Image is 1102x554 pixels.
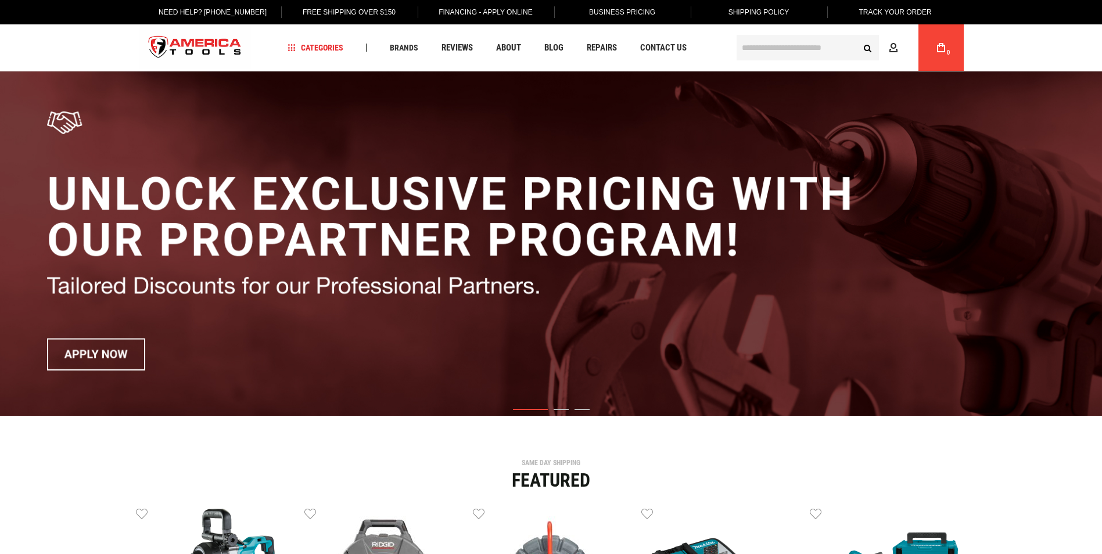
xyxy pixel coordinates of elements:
a: About [491,40,526,56]
a: Categories [282,40,349,56]
a: Repairs [581,40,622,56]
span: About [496,44,521,52]
span: Blog [544,44,563,52]
span: Shipping Policy [728,8,789,16]
span: Repairs [587,44,617,52]
a: Reviews [436,40,478,56]
a: Brands [385,40,423,56]
span: 0 [947,49,950,56]
div: Featured [136,471,967,490]
a: 0 [930,24,952,71]
span: Categories [288,44,343,52]
span: Reviews [441,44,473,52]
span: Contact Us [640,44,687,52]
span: Brands [390,44,418,52]
a: store logo [139,26,252,70]
img: America Tools [139,26,252,70]
a: Blog [539,40,569,56]
button: Search [857,37,879,59]
div: SAME DAY SHIPPING [136,459,967,466]
a: Contact Us [635,40,692,56]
